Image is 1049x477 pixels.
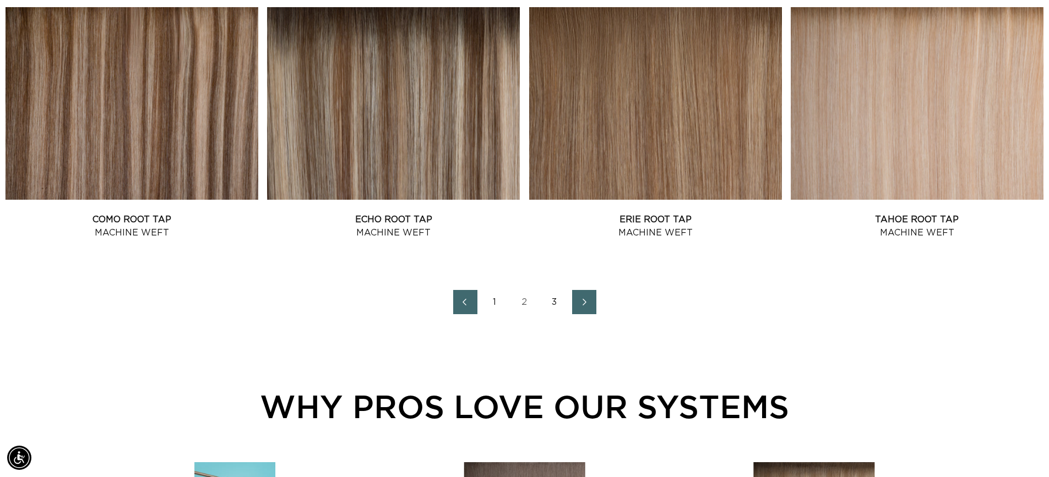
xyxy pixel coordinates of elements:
a: Erie Root Tap Machine Weft [529,213,782,239]
a: Page 2 [513,290,537,314]
a: Page 1 [483,290,507,314]
a: Como Root Tap Machine Weft [6,213,258,239]
div: Accessibility Menu [7,446,31,470]
a: Page 3 [542,290,567,314]
nav: Pagination [6,290,1043,314]
a: Next page [572,290,596,314]
div: WHY PROS LOVE OUR SYSTEMS [66,382,983,430]
a: Previous page [453,290,477,314]
a: Tahoe Root Tap Machine Weft [791,213,1043,239]
iframe: Chat Widget [994,424,1049,477]
a: Echo Root Tap Machine Weft [267,213,520,239]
